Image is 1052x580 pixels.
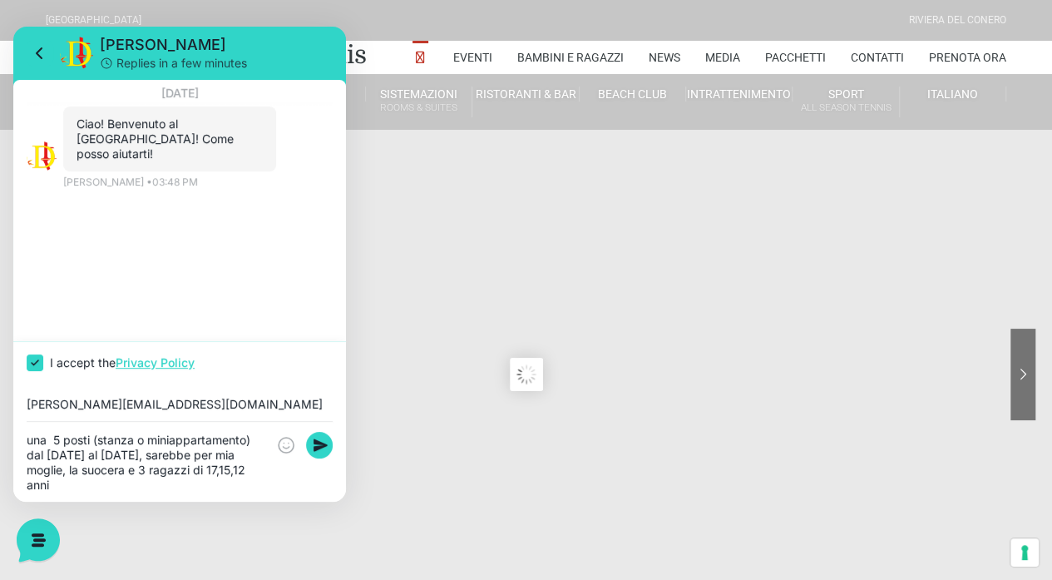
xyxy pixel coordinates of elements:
iframe: Customerly Messenger [13,27,346,502]
button: Le tue preferenze relative al consenso per le tecnologie di tracciamento [1010,538,1039,567]
p: [PERSON_NAME] • 03:48 PM [50,148,185,163]
div: [GEOGRAPHIC_DATA] [46,12,141,28]
a: Eventi [453,41,492,74]
a: Italiano [900,87,1006,102]
a: SportAll Season Tennis [793,87,899,117]
span: Italiano [927,87,978,101]
a: News [649,41,680,74]
a: Pacchetti [765,41,826,74]
a: SistemazioniRooms & Suites [366,87,472,117]
iframe: Customerly Messenger Launcher [13,515,63,565]
input: Insert email... [13,371,319,384]
p: I accept the [37,328,181,345]
a: Prenota Ora [929,41,1006,74]
p: Ciao! Benvenuto al [GEOGRAPHIC_DATA]! Come posso aiutarti! [63,90,249,135]
a: Intrattenimento [686,87,793,102]
a: Beach Club [580,87,686,102]
a: Privacy Policy [102,329,181,343]
p: Replies in a few minutes [103,28,234,45]
div: Riviera Del Conero [909,12,1006,28]
a: Contatti [851,41,904,74]
small: All Season Tennis [793,100,898,116]
span: [DATE] [128,53,205,80]
a: Ristoranti & Bar [472,87,579,102]
small: Rooms & Suites [366,100,472,116]
a: Bambini e Ragazzi [517,41,624,74]
img: light [13,115,43,145]
a: Media [705,41,740,74]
